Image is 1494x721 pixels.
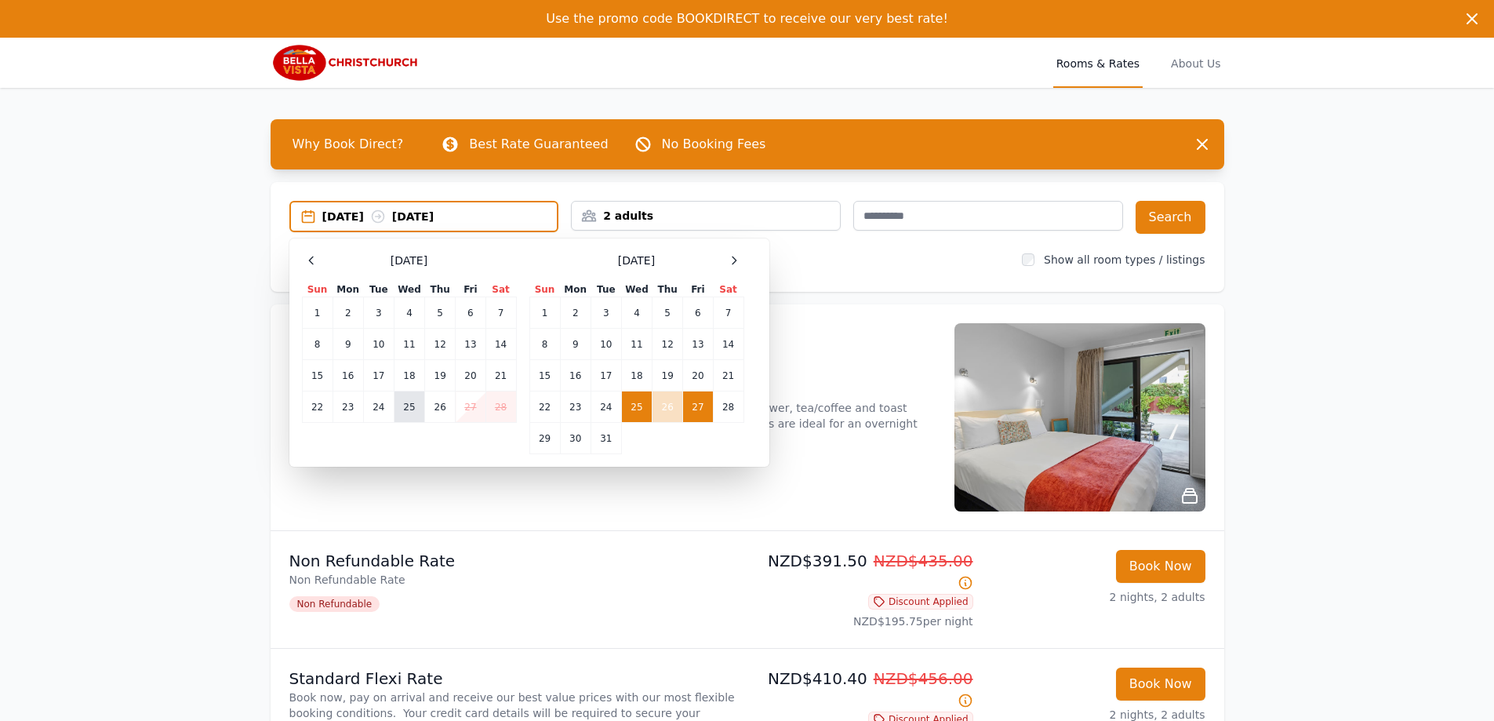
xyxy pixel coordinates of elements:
th: Wed [394,282,424,297]
th: Sun [302,282,333,297]
td: 29 [529,423,560,454]
th: Sat [485,282,516,297]
td: 14 [713,329,743,360]
div: 2 adults [572,208,840,224]
p: Standard Flexi Rate [289,668,741,690]
span: NZD$456.00 [874,669,973,688]
span: Use the promo code BOOKDIRECT to receive our very best rate! [546,11,948,26]
span: Non Refundable [289,596,380,612]
td: 5 [652,297,683,329]
td: 27 [683,391,713,423]
td: 1 [529,297,560,329]
p: Non Refundable Rate [289,550,741,572]
td: 26 [425,391,456,423]
th: Fri [683,282,713,297]
td: 6 [456,297,485,329]
td: 23 [333,391,363,423]
td: 1 [302,297,333,329]
td: 11 [621,329,652,360]
td: 4 [394,297,424,329]
td: 7 [485,297,516,329]
p: Best Rate Guaranteed [469,135,608,154]
td: 28 [713,391,743,423]
td: 30 [560,423,591,454]
button: Search [1136,201,1205,234]
th: Tue [363,282,394,297]
td: 21 [713,360,743,391]
span: [DATE] [618,253,655,268]
td: 3 [591,297,621,329]
td: 31 [591,423,621,454]
td: 9 [560,329,591,360]
td: 16 [333,360,363,391]
div: [DATE] [DATE] [322,209,558,224]
td: 12 [652,329,683,360]
td: 3 [363,297,394,329]
td: 22 [302,391,333,423]
label: Show all room types / listings [1044,253,1205,266]
span: Discount Applied [868,594,973,610]
button: Book Now [1116,668,1205,701]
td: 26 [652,391,683,423]
td: 23 [560,391,591,423]
td: 25 [394,391,424,423]
td: 14 [485,329,516,360]
td: 18 [394,360,424,391]
td: 4 [621,297,652,329]
th: Thu [652,282,683,297]
a: Rooms & Rates [1053,38,1143,88]
p: NZD$195.75 per night [754,614,973,629]
td: 8 [529,329,560,360]
td: 2 [560,297,591,329]
a: About Us [1168,38,1223,88]
td: 19 [652,360,683,391]
td: 22 [529,391,560,423]
td: 7 [713,297,743,329]
td: 19 [425,360,456,391]
td: 17 [363,360,394,391]
td: 12 [425,329,456,360]
td: 6 [683,297,713,329]
p: 2 nights, 2 adults [986,589,1205,605]
th: Mon [560,282,591,297]
td: 8 [302,329,333,360]
th: Thu [425,282,456,297]
td: 2 [333,297,363,329]
td: 17 [591,360,621,391]
td: 10 [591,329,621,360]
th: Sun [529,282,560,297]
td: 16 [560,360,591,391]
img: Bella Vista Christchurch [271,44,422,82]
button: Book Now [1116,550,1205,583]
th: Sat [713,282,743,297]
p: No Booking Fees [662,135,766,154]
td: 25 [621,391,652,423]
th: Mon [333,282,363,297]
td: 15 [529,360,560,391]
td: 20 [456,360,485,391]
td: 11 [394,329,424,360]
td: 18 [621,360,652,391]
td: 20 [683,360,713,391]
p: Non Refundable Rate [289,572,741,588]
th: Wed [621,282,652,297]
th: Fri [456,282,485,297]
p: NZD$410.40 [754,668,973,712]
td: 10 [363,329,394,360]
td: 24 [363,391,394,423]
td: 27 [456,391,485,423]
td: 24 [591,391,621,423]
td: 13 [683,329,713,360]
span: [DATE] [391,253,427,268]
th: Tue [591,282,621,297]
p: NZD$391.50 [754,550,973,594]
td: 5 [425,297,456,329]
span: NZD$435.00 [874,552,973,570]
td: 9 [333,329,363,360]
span: Why Book Direct? [280,129,416,160]
td: 15 [302,360,333,391]
td: 28 [485,391,516,423]
td: 13 [456,329,485,360]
